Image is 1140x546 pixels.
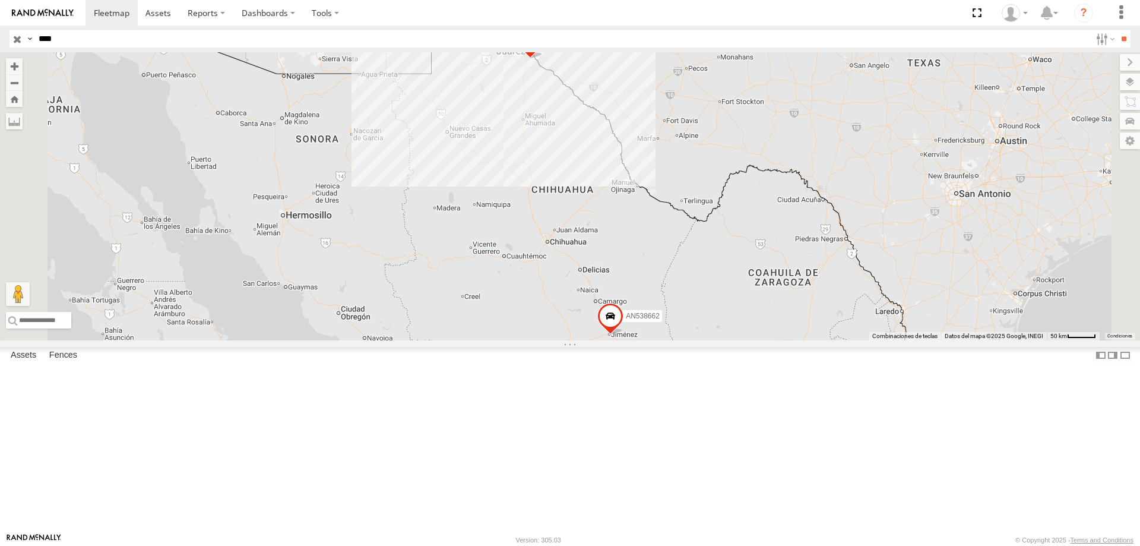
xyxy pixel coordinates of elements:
img: rand-logo.svg [12,9,74,17]
button: Zoom in [6,58,23,74]
label: Dock Summary Table to the Left [1095,347,1107,364]
button: Combinaciones de teclas [872,332,938,340]
span: 50 km [1050,333,1067,339]
span: AN538662 [626,312,660,320]
button: Zoom out [6,74,23,91]
i: ? [1074,4,1093,23]
button: Arrastra el hombrecito naranja al mapa para abrir Street View [6,282,30,306]
div: MANUEL HERNANDEZ [997,4,1032,22]
label: Fences [43,347,83,364]
label: Search Filter Options [1091,30,1117,48]
label: Measure [6,113,23,130]
label: Hide Summary Table [1119,347,1131,364]
label: Assets [5,347,42,364]
button: Zoom Home [6,91,23,107]
a: Terms and Conditions [1071,536,1133,544]
label: Dock Summary Table to the Right [1107,347,1119,364]
label: Map Settings [1120,132,1140,149]
a: Visit our Website [7,534,61,546]
div: © Copyright 2025 - [1015,536,1133,544]
button: Escala del mapa: 50 km por 45 píxeles [1047,332,1100,340]
span: Datos del mapa ©2025 Google, INEGI [945,333,1043,339]
div: Version: 305.03 [516,536,561,544]
a: Condiciones [1107,334,1132,339]
label: Search Query [25,30,34,48]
